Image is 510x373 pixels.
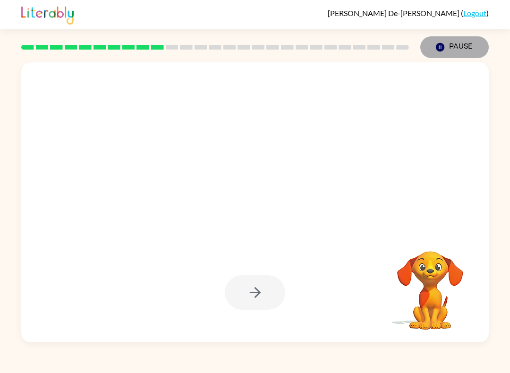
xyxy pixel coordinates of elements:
span: [PERSON_NAME] De-[PERSON_NAME] [328,8,461,17]
button: Pause [420,36,489,58]
img: Literably [21,4,74,25]
div: ( ) [328,8,489,17]
a: Logout [463,8,486,17]
video: Your browser must support playing .mp4 files to use Literably. Please try using another browser. [383,237,477,331]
